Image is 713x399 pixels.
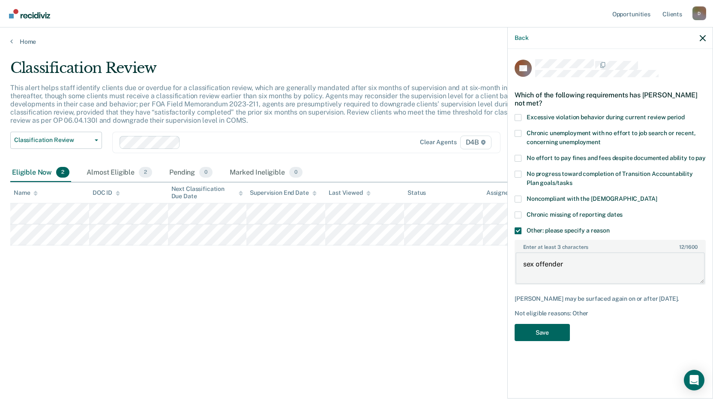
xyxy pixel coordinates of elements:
[515,310,706,317] div: Not eligible reasons: Other
[527,114,685,121] span: Excessive violation behavior during current review period
[527,154,706,161] span: No effort to pay fines and fees despite documented ability to pay
[692,6,706,20] div: D
[515,324,570,342] button: Save
[515,84,706,114] div: Which of the following requirements has [PERSON_NAME] not met?
[527,130,696,145] span: Chronic unemployment with no effort to job search or recent, concerning unemployment
[679,244,697,250] span: / 1600
[14,136,91,144] span: Classification Review
[289,167,303,178] span: 0
[9,9,50,18] img: Recidiviz
[515,295,706,302] div: [PERSON_NAME] may be surfaced again on or after [DATE].
[10,163,71,182] div: Eligible Now
[515,34,528,42] button: Back
[199,167,213,178] span: 0
[171,185,243,200] div: Next Classification Due Date
[85,163,154,182] div: Almost Eligible
[692,6,706,20] button: Profile dropdown button
[168,163,214,182] div: Pending
[527,211,623,218] span: Chronic missing of reporting dates
[56,167,69,178] span: 2
[684,370,704,390] div: Open Intercom Messenger
[515,252,705,284] textarea: sex offender
[139,167,152,178] span: 2
[420,139,456,146] div: Clear agents
[515,241,705,250] label: Enter at least 3 characters
[329,189,370,196] div: Last Viewed
[10,84,536,125] p: This alert helps staff identify clients due or overdue for a classification review, which are gen...
[527,227,610,234] span: Other: please specify a reason
[527,195,657,202] span: Noncompliant with the [DEMOGRAPHIC_DATA]
[14,189,38,196] div: Name
[10,38,703,45] a: Home
[10,59,545,84] div: Classification Review
[93,189,120,196] div: DOC ID
[407,189,426,196] div: Status
[460,136,491,149] span: D4B
[527,170,693,186] span: No progress toward completion of Transition Accountability Plan goals/tasks
[228,163,304,182] div: Marked Ineligible
[486,189,527,196] div: Assigned to
[250,189,316,196] div: Supervision End Date
[679,244,684,250] span: 12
